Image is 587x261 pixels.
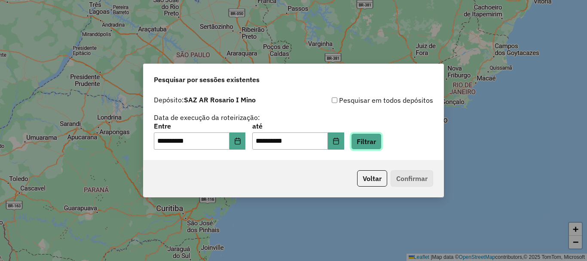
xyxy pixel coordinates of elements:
[229,132,246,150] button: Choose Date
[154,121,245,131] label: Entre
[184,95,256,104] strong: SAZ AR Rosario I Mino
[357,170,387,187] button: Voltar
[154,95,256,105] label: Depósito:
[328,132,344,150] button: Choose Date
[252,121,344,131] label: até
[154,112,260,123] label: Data de execução da roteirização:
[351,133,382,150] button: Filtrar
[293,95,433,105] div: Pesquisar em todos depósitos
[154,74,260,85] span: Pesquisar por sessões existentes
